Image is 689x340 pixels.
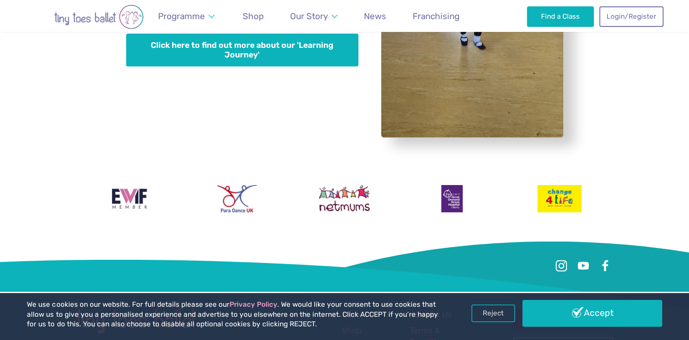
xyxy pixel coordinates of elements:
[126,34,358,67] a: Click here to find out more about our 'Learning Journey'
[575,258,592,274] a: Youtube
[360,5,391,27] a: News
[408,5,464,27] a: Franchising
[290,11,328,21] span: Our Story
[522,300,662,326] a: Accept
[243,11,264,21] span: Shop
[364,11,386,21] span: News
[527,6,594,26] a: Find a Class
[108,185,151,212] img: Encouraging Women Into Franchising
[27,300,439,330] p: We use cookies on our website. For full details please see our . We would like your consent to us...
[597,258,613,274] a: Facebook
[553,258,570,274] a: Instagram
[154,5,219,27] a: Programme
[413,11,459,21] span: Franchising
[26,5,172,29] img: tiny toes ballet
[239,5,268,27] a: Shop
[229,300,277,309] a: Privacy Policy
[286,5,342,27] a: Our Story
[599,6,663,26] a: Login/Register
[217,185,256,212] img: Para Dance UK
[471,304,515,322] a: Reject
[158,11,205,21] span: Programme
